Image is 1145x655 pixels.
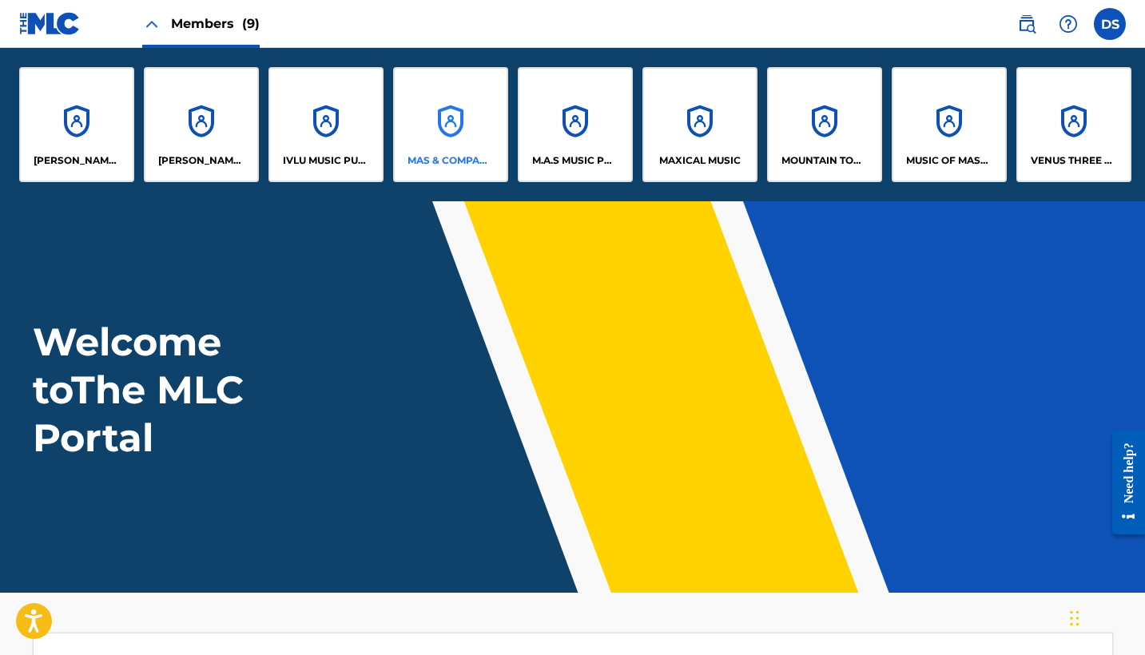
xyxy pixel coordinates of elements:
[283,153,370,168] p: IVLU MUSIC PUBLISHING
[34,153,121,168] p: BRIJ ENTERTAINMENT, LLC
[1070,594,1079,642] div: Drag
[767,67,882,182] a: AccountsMOUNTAIN TOP ENTERTAINMENT GROUP LLC
[142,14,161,34] img: Close
[1011,8,1043,40] a: Public Search
[1059,14,1078,34] img: help
[408,153,495,168] p: MAS & COMPANY LLC DBA SONGS OF MASCO
[19,12,81,35] img: MLC Logo
[906,153,993,168] p: MUSIC OF MASCO
[1100,415,1145,551] iframe: Resource Center
[144,67,259,182] a: Accounts[PERSON_NAME] [PERSON_NAME] PUBLISHING
[158,153,245,168] p: EVAN MICHEAL GREEN PUBLISHING
[781,153,869,168] p: MOUNTAIN TOP ENTERTAINMENT GROUP LLC
[892,67,1007,182] a: AccountsMUSIC OF MASCO
[33,318,332,462] h1: Welcome to The MLC Portal
[1094,8,1126,40] div: User Menu
[268,67,384,182] a: AccountsIVLU MUSIC PUBLISHING
[518,67,633,182] a: AccountsM.A.S MUSIC PUBLISHING TOO
[1016,67,1131,182] a: AccountsVENUS THREE MUSIC
[1031,153,1118,168] p: VENUS THREE MUSIC
[393,67,508,182] a: AccountsMAS & COMPANY LLC DBA SONGS OF MASCO
[659,153,741,168] p: MAXICAL MUSIC
[532,153,619,168] p: M.A.S MUSIC PUBLISHING TOO
[242,16,260,31] span: (9)
[1065,578,1145,655] iframe: Chat Widget
[171,14,260,33] span: Members
[19,67,134,182] a: Accounts[PERSON_NAME] ENTERTAINMENT, LLC
[1017,14,1036,34] img: search
[1052,8,1084,40] div: Help
[642,67,757,182] a: AccountsMAXICAL MUSIC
